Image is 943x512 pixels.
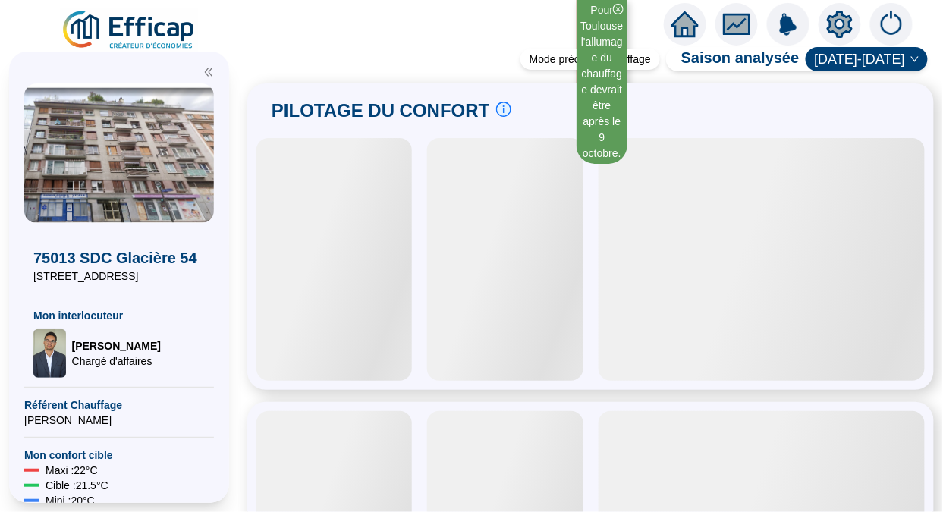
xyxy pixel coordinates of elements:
span: [PERSON_NAME] [72,338,161,353]
span: 2024-2025 [815,48,919,71]
div: Mode précision chauffage [520,49,660,70]
img: alerts [870,3,913,46]
span: [STREET_ADDRESS] [33,269,205,284]
img: efficap energie logo [61,9,198,52]
span: [PERSON_NAME] [24,413,214,428]
span: home [671,11,699,38]
span: fund [723,11,750,38]
span: Mon interlocuteur [33,308,205,323]
span: Référent Chauffage [24,397,214,413]
span: Mon confort cible [24,448,214,463]
span: info-circle [496,102,511,117]
span: Mini : 20 °C [46,493,95,508]
span: down [910,55,919,64]
span: 75013 SDC Glacière 54 [33,247,205,269]
span: close-circle [613,4,624,14]
img: Chargé d'affaires [33,329,66,378]
span: setting [826,11,853,38]
span: Saison analysée [666,47,800,71]
span: Chargé d'affaires [72,353,161,369]
img: alerts [767,3,809,46]
span: double-left [203,67,214,77]
div: Pour Toulouse l'allumage du chauffage devrait être après le 9 octobre. [579,2,625,162]
span: Cible : 21.5 °C [46,478,108,493]
span: PILOTAGE DU CONFORT [272,99,490,123]
span: Maxi : 22 °C [46,463,98,478]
